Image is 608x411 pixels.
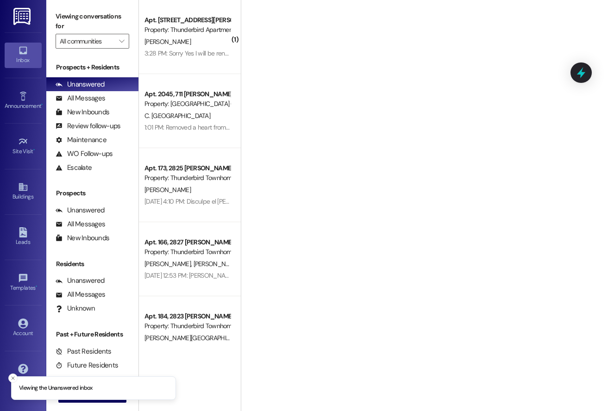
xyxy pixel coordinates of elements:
a: Inbox [5,43,42,68]
span: [PERSON_NAME][GEOGRAPHIC_DATA] [144,334,250,342]
div: New Inbounds [56,107,109,117]
div: Property: Thunderbird Townhomes (4001) [144,247,230,257]
div: [DATE] 3:33 PM: [PERSON_NAME]! 😊 [144,345,244,354]
div: Past Residents [56,347,112,356]
i:  [119,37,124,45]
p: Viewing the Unanswered inbox [19,384,93,392]
a: Buildings [5,179,42,204]
div: [DATE] 12:53 PM: [PERSON_NAME]. Muchisimas gracias. Ya gestionamos la instalacion para este proxi... [144,271,503,280]
div: Property: Thunderbird Townhomes (4001) [144,173,230,183]
span: [PERSON_NAME] [144,260,194,268]
span: [PERSON_NAME] [194,260,240,268]
div: New Inbounds [56,233,109,243]
div: Prospects + Residents [46,62,138,72]
div: WO Follow-ups [56,149,113,159]
div: All Messages [56,219,105,229]
div: Maintenance [56,135,107,145]
div: Apt. 184, 2823 [PERSON_NAME] [144,311,230,321]
a: Account [5,316,42,341]
span: C. [GEOGRAPHIC_DATA] [144,112,210,120]
div: All Messages [56,290,105,299]
div: Unanswered [56,276,105,286]
div: Apt. [STREET_ADDRESS][PERSON_NAME] [144,15,230,25]
div: Unknown [56,304,95,313]
div: Future Residents [56,361,118,370]
span: • [41,101,43,108]
a: Support [5,361,42,386]
div: Unanswered [56,205,105,215]
div: Property: [GEOGRAPHIC_DATA] (4027) [144,99,230,109]
a: Templates • [5,270,42,295]
label: Viewing conversations for [56,9,129,34]
div: Escalate [56,163,92,173]
div: Prospects [46,188,138,198]
div: [DATE] 4:10 PM: Disculpe el [PERSON_NAME] acondicionado no está enfriando me lo puede checar [DAT... [144,197,560,205]
div: Unanswered [56,80,105,89]
div: Past + Future Residents [46,330,138,339]
span: • [36,283,37,290]
span: [PERSON_NAME] [144,186,191,194]
div: Residents [46,259,138,269]
a: Leads [5,224,42,249]
a: Site Visit • [5,134,42,159]
div: All Messages [56,93,105,103]
div: Apt. 173, 2825 [PERSON_NAME] [144,163,230,173]
div: Apt. 166, 2827 [PERSON_NAME] [144,237,230,247]
input: All communities [60,34,114,49]
span: • [33,147,35,153]
span: [PERSON_NAME] [144,37,191,46]
div: Review follow-ups [56,121,120,131]
div: Property: Thunderbird Apartments (4003) [144,25,230,35]
div: Property: Thunderbird Townhomes (4001) [144,321,230,331]
div: Apt. 2045, 711 [PERSON_NAME] F [144,89,230,99]
div: 3:28 PM: Sorry Yes I will be renewing [144,49,241,57]
button: Close toast [8,374,18,383]
img: ResiDesk Logo [13,8,32,25]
